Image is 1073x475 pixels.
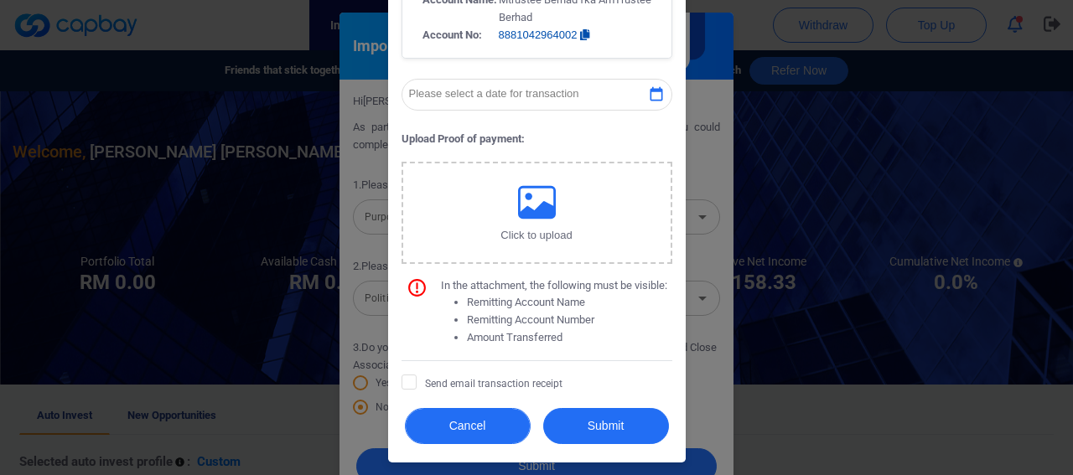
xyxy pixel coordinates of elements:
button: Click to upload [402,162,672,264]
span: Send email transaction receipt [402,374,562,391]
p: In the attachment, the following must be visible: [441,277,667,295]
li: Remitting Account Name [467,294,667,312]
li: Remitting Account Number [467,312,667,329]
li: Amount Transferred [467,329,667,347]
button: Please select a date for transaction [402,79,672,111]
p: Click to upload [408,230,666,242]
button: Cancel [405,408,531,444]
p: Please select a date for transaction [409,88,579,101]
p: Account No: [422,27,499,44]
p: Upload Proof of payment: [402,131,672,148]
button: Submit [543,408,669,444]
span: 8881042964002 [499,28,590,41]
button: 8881042964002 [499,29,590,42]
